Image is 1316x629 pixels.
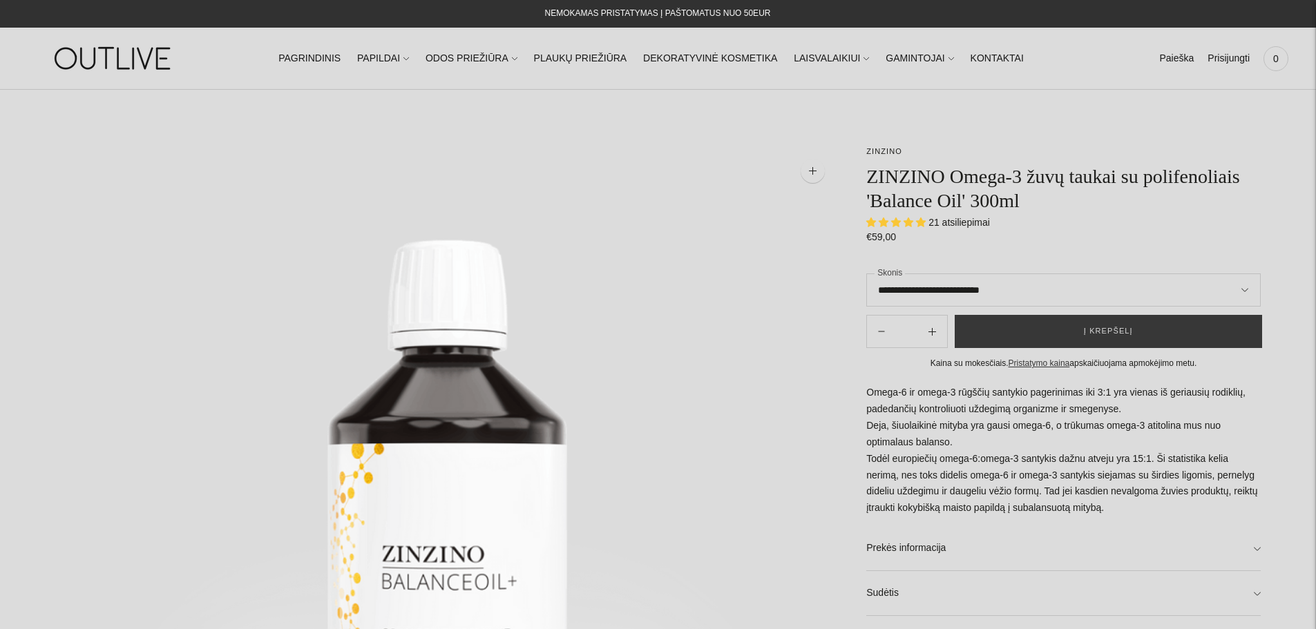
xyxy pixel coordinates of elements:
[866,164,1261,213] h1: ZINZINO Omega-3 žuvų taukai su polifenoliais 'Balance Oil' 300ml
[643,43,777,74] a: DEKORATYVINĖ KOSMETIKA
[1263,43,1288,74] a: 0
[866,217,928,228] span: 4.76 stars
[867,315,896,348] button: Add product quantity
[866,385,1261,517] p: Omega-6 ir omega-3 rūgščių santykio pagerinimas iki 3:1 yra vienas iš geriausių rodiklių, padedan...
[886,43,953,74] a: GAMINTOJAI
[357,43,409,74] a: PAPILDAI
[794,43,869,74] a: LAISVALAIKIUI
[426,43,517,74] a: ODOS PRIEŽIŪRA
[28,35,200,82] img: OUTLIVE
[866,147,902,155] a: ZINZINO
[866,356,1261,371] div: Kaina su mokesčiais. apskaičiuojama apmokėjimo metu.
[955,315,1262,348] button: Į krepšelį
[545,6,771,22] div: NEMOKAMAS PRISTATYMAS Į PAŠTOMATUS NUO 50EUR
[1159,43,1194,74] a: Paieška
[928,217,990,228] span: 21 atsiliepimai
[866,571,1261,615] a: Sudėtis
[971,43,1024,74] a: KONTAKTAI
[1084,325,1133,338] span: Į krepšelį
[1009,358,1070,368] a: Pristatymo kaina
[1266,49,1286,68] span: 0
[278,43,341,74] a: PAGRINDINIS
[917,315,947,348] button: Subtract product quantity
[866,526,1261,570] a: Prekės informacija
[896,322,917,342] input: Product quantity
[866,231,896,242] span: €59,00
[1208,43,1250,74] a: Prisijungti
[534,43,627,74] a: PLAUKŲ PRIEŽIŪRA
